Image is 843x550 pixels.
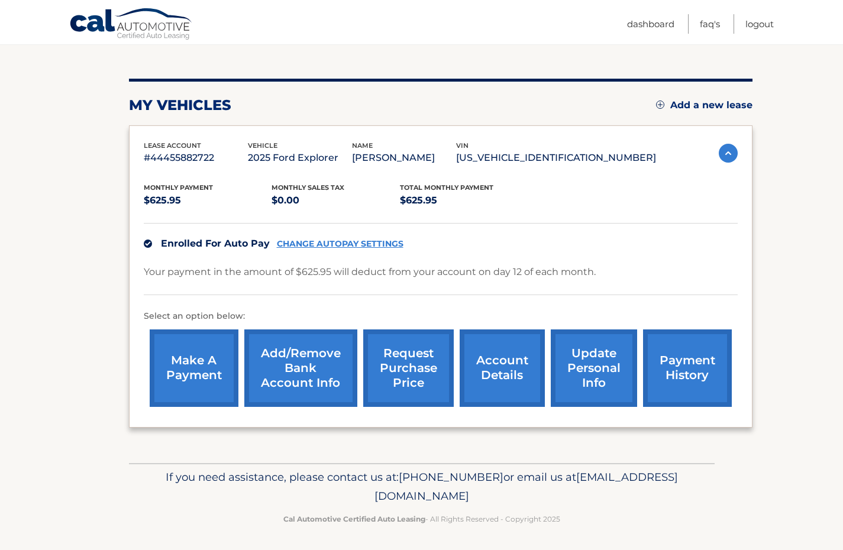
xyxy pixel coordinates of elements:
p: Select an option below: [144,309,738,323]
a: request purchase price [363,329,454,407]
p: - All Rights Reserved - Copyright 2025 [137,513,707,525]
p: Your payment in the amount of $625.95 will deduct from your account on day 12 of each month. [144,264,596,280]
p: $625.95 [400,192,528,209]
p: #44455882722 [144,150,248,166]
span: Enrolled For Auto Pay [161,238,270,249]
span: Monthly Payment [144,183,213,192]
p: [PERSON_NAME] [352,150,456,166]
img: add.svg [656,101,664,109]
p: If you need assistance, please contact us at: or email us at [137,468,707,506]
img: accordion-active.svg [719,144,738,163]
p: 2025 Ford Explorer [248,150,352,166]
a: make a payment [150,329,238,407]
a: Cal Automotive [69,8,193,42]
a: Logout [745,14,774,34]
a: update personal info [551,329,637,407]
p: [US_VEHICLE_IDENTIFICATION_NUMBER] [456,150,656,166]
a: Dashboard [627,14,674,34]
a: payment history [643,329,732,407]
span: vin [456,141,469,150]
span: Monthly sales Tax [272,183,344,192]
img: check.svg [144,240,152,248]
span: name [352,141,373,150]
p: $0.00 [272,192,400,209]
span: [PHONE_NUMBER] [399,470,503,484]
a: Add a new lease [656,99,752,111]
span: Total Monthly Payment [400,183,493,192]
a: account details [460,329,545,407]
p: $625.95 [144,192,272,209]
a: CHANGE AUTOPAY SETTINGS [277,239,403,249]
span: lease account [144,141,201,150]
a: Add/Remove bank account info [244,329,357,407]
a: FAQ's [700,14,720,34]
strong: Cal Automotive Certified Auto Leasing [283,515,425,523]
h2: my vehicles [129,96,231,114]
span: vehicle [248,141,277,150]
